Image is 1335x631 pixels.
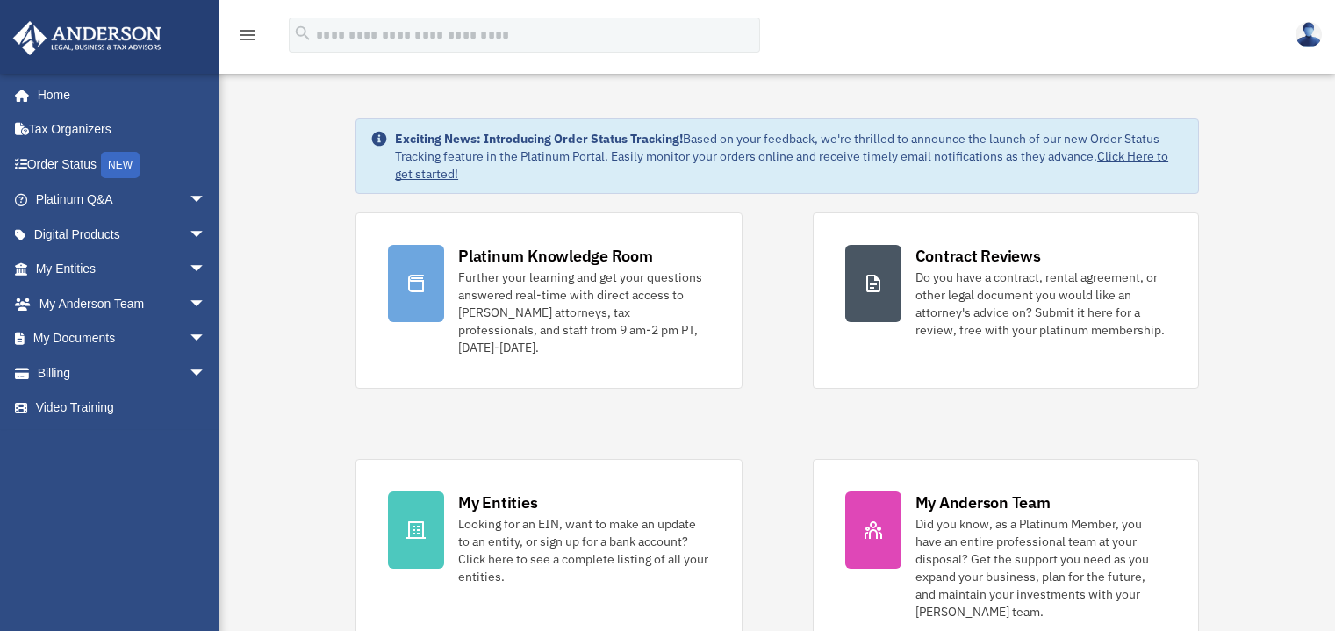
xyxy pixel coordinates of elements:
div: Looking for an EIN, want to make an update to an entity, or sign up for a bank account? Click her... [458,515,709,585]
span: arrow_drop_down [189,321,224,357]
a: Order StatusNEW [12,147,233,183]
a: menu [237,31,258,46]
a: Tax Organizers [12,112,233,147]
div: Further your learning and get your questions answered real-time with direct access to [PERSON_NAM... [458,269,709,356]
a: My Entitiesarrow_drop_down [12,252,233,287]
i: search [293,24,312,43]
div: Platinum Knowledge Room [458,245,653,267]
a: My Anderson Teamarrow_drop_down [12,286,233,321]
span: arrow_drop_down [189,252,224,288]
div: Did you know, as a Platinum Member, you have an entire professional team at your disposal? Get th... [915,515,1166,620]
a: Digital Productsarrow_drop_down [12,217,233,252]
div: Contract Reviews [915,245,1041,267]
span: arrow_drop_down [189,355,224,391]
div: My Anderson Team [915,491,1051,513]
a: Video Training [12,391,233,426]
span: arrow_drop_down [189,183,224,219]
img: User Pic [1296,22,1322,47]
div: Do you have a contract, rental agreement, or other legal document you would like an attorney's ad... [915,269,1166,339]
img: Anderson Advisors Platinum Portal [8,21,167,55]
span: arrow_drop_down [189,217,224,253]
a: Click Here to get started! [395,148,1168,182]
a: My Documentsarrow_drop_down [12,321,233,356]
i: menu [237,25,258,46]
div: Based on your feedback, we're thrilled to announce the launch of our new Order Status Tracking fe... [395,130,1184,183]
span: arrow_drop_down [189,286,224,322]
a: Platinum Q&Aarrow_drop_down [12,183,233,218]
div: NEW [101,152,140,178]
div: My Entities [458,491,537,513]
a: Contract Reviews Do you have a contract, rental agreement, or other legal document you would like... [813,212,1199,389]
a: Platinum Knowledge Room Further your learning and get your questions answered real-time with dire... [355,212,742,389]
a: Home [12,77,224,112]
strong: Exciting News: Introducing Order Status Tracking! [395,131,683,147]
a: Billingarrow_drop_down [12,355,233,391]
